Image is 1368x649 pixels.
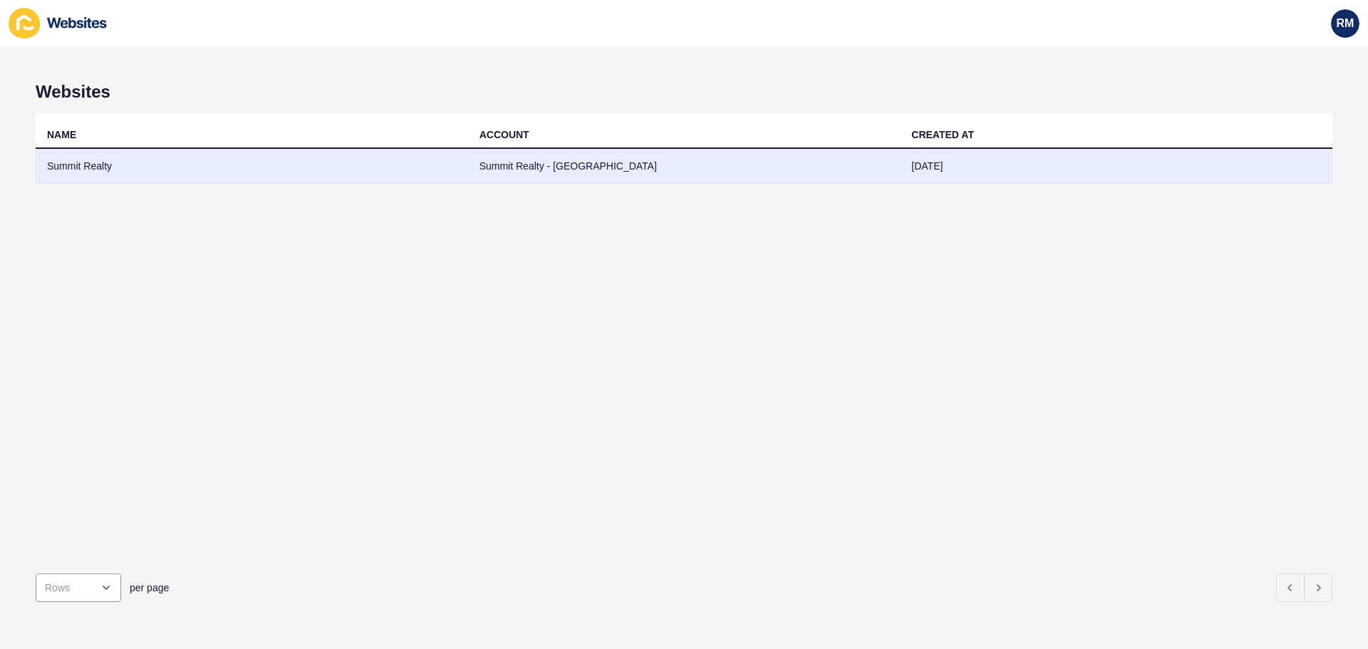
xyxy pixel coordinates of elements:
[36,149,468,184] td: Summit Realty
[1337,16,1354,31] span: RM
[130,581,169,595] span: per page
[36,573,121,602] div: open menu
[47,128,76,142] div: NAME
[480,128,529,142] div: ACCOUNT
[36,82,1332,102] h1: Websites
[911,128,974,142] div: CREATED AT
[900,149,1332,184] td: [DATE]
[468,149,901,184] td: Summit Realty - [GEOGRAPHIC_DATA]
